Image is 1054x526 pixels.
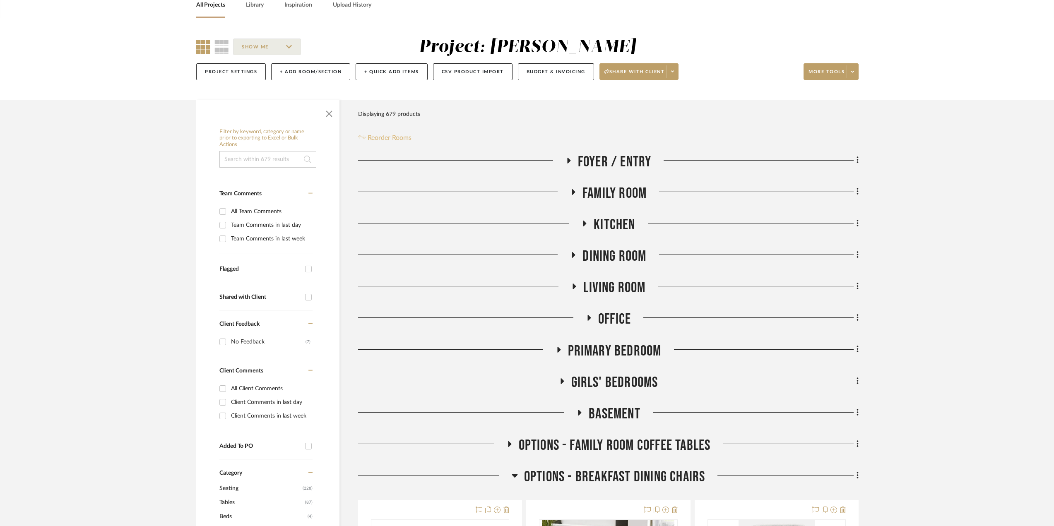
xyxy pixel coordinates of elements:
[219,151,316,168] input: Search within 679 results
[231,382,310,395] div: All Client Comments
[219,470,242,477] span: Category
[419,38,636,56] div: Project: [PERSON_NAME]
[571,374,658,391] span: GIRLS' BEDROOMS
[219,495,303,509] span: Tables
[308,510,313,523] span: (4)
[305,496,313,509] span: (87)
[598,310,631,328] span: OFFICE
[231,232,310,245] div: Team Comments in last week
[358,133,411,143] button: Reorder Rooms
[358,106,420,122] div: Displaying 679 products
[219,191,262,197] span: Team Comments
[231,409,310,423] div: Client Comments in last week
[271,63,350,80] button: + Add Room/Section
[219,368,263,374] span: Client Comments
[356,63,428,80] button: + Quick Add Items
[219,266,301,273] div: Flagged
[219,129,316,148] h6: Filter by keyword, category or name prior to exporting to Excel or Bulk Actions
[604,69,665,81] span: Share with client
[303,482,313,495] span: (228)
[594,216,635,234] span: KITCHEN
[231,205,310,218] div: All Team Comments
[231,219,310,232] div: Team Comments in last day
[219,294,301,301] div: Shared with Client
[219,509,306,524] span: Beds
[321,104,337,120] button: Close
[589,405,640,423] span: BASEMENT
[568,342,662,360] span: PRIMARY BEDROOM
[196,63,266,80] button: Project Settings
[306,335,310,348] div: (7)
[231,335,306,348] div: No Feedback
[433,63,513,80] button: CSV Product Import
[368,133,411,143] span: Reorder Rooms
[583,279,645,297] span: LIVING ROOM
[578,153,652,171] span: FOYER / ENTRY
[219,443,301,450] div: Added To PO
[519,437,711,454] span: OPTIONS - FAMILY ROOM COFFEE TABLES
[809,69,845,81] span: More tools
[231,396,310,409] div: Client Comments in last day
[599,63,679,80] button: Share with client
[219,321,260,327] span: Client Feedback
[804,63,859,80] button: More tools
[524,468,705,486] span: OPTIONS - BREAKFAST DINING CHAIRS
[219,481,301,495] span: Seating
[518,63,594,80] button: Budget & Invoicing
[582,247,646,265] span: DINING ROOM
[582,185,647,202] span: FAMILY ROOM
